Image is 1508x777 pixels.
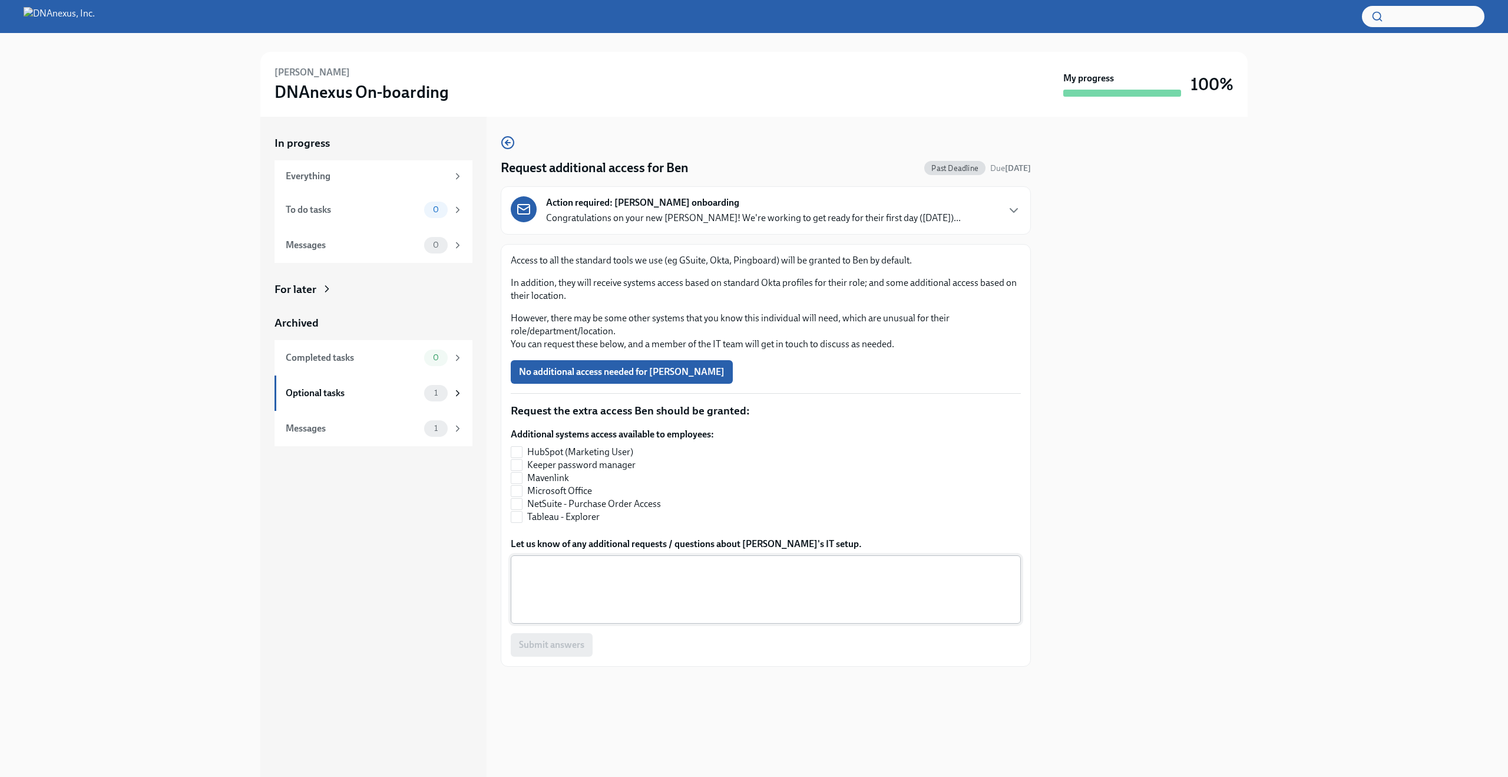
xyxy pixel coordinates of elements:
[511,312,1021,351] p: However, there may be some other systems that you know this individual will need, which are unusu...
[527,498,661,511] span: NetSuite - Purchase Order Access
[275,282,472,297] a: For later
[426,205,446,214] span: 0
[426,353,446,362] span: 0
[275,376,472,411] a: Optional tasks1
[286,387,419,400] div: Optional tasks
[519,366,725,378] span: No additional access needed for [PERSON_NAME]
[1005,163,1031,173] strong: [DATE]
[427,388,445,397] span: 1
[511,428,714,441] label: Additional systems access available to employees:
[511,360,733,384] button: No additional access needed for [PERSON_NAME]
[426,241,446,249] span: 0
[275,136,472,151] a: In progress
[511,538,1021,551] label: Let us know of any additional requests / questions about [PERSON_NAME]'s IT setup.
[527,472,569,485] span: Mavenlink
[275,81,449,103] h3: DNAnexus On-boarding
[511,403,1021,419] p: Request the extra access Ben should be granted:
[1190,74,1233,95] h3: 100%
[275,411,472,446] a: Messages1
[501,159,689,177] h4: Request additional access for Ben
[275,66,350,79] h6: [PERSON_NAME]
[990,163,1031,173] span: Due
[511,276,1021,302] p: In addition, they will receive systems access based on standard Okta profiles for their role; and...
[275,192,472,228] a: To do tasks0
[286,203,419,216] div: To do tasks
[286,170,448,183] div: Everything
[527,511,600,524] span: Tableau - Explorer
[275,228,472,263] a: Messages0
[275,315,472,331] a: Archived
[24,7,95,26] img: DNAnexus, Inc.
[511,254,1021,267] p: Access to all the standard tools we use (eg GSuite, Okta, Pingboard) will be granted to Ben by de...
[546,212,961,225] p: Congratulations on your new [PERSON_NAME]! We're working to get ready for their first day ([DATE]...
[546,196,739,209] strong: Action required: [PERSON_NAME] onboarding
[275,282,316,297] div: For later
[286,351,419,364] div: Completed tasks
[286,239,419,252] div: Messages
[924,164,986,173] span: Past Deadline
[527,485,592,498] span: Microsoft Office
[527,446,633,459] span: HubSpot (Marketing User)
[275,160,472,192] a: Everything
[990,163,1031,174] span: August 15th, 2025 08:00
[1063,72,1114,85] strong: My progress
[286,422,419,435] div: Messages
[427,424,445,433] span: 1
[527,459,636,472] span: Keeper password manager
[275,340,472,376] a: Completed tasks0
